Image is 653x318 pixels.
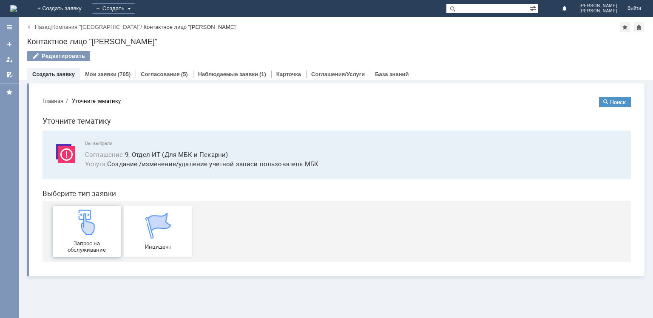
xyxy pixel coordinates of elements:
[10,5,17,12] img: logo
[17,51,43,76] img: svg%3E
[17,116,85,167] a: Запрос на обслуживание
[563,7,595,17] button: Поиск
[110,123,135,148] img: get067d4ba7cf7247ad92597448b2db9300
[144,24,238,30] div: Контактное лицо "[PERSON_NAME]"
[49,69,585,79] span: Создание /изменение/удаление учетной записи пользователя МБК
[3,53,16,66] a: Мои заявки
[20,150,82,163] span: Запрос на обслуживание
[36,8,85,14] div: Уточните тематику
[375,71,409,77] a: База знаний
[10,5,17,12] a: Перейти на домашнюю страницу
[27,37,644,46] div: Контактное лицо "[PERSON_NAME]"
[91,153,154,160] span: Инцидент
[85,71,116,77] a: Мои заявки
[49,60,192,69] button: Соглашение:9. Отдел-ИТ (Для МБК и Пекарни)
[198,71,258,77] a: Наблюдаемые заявки
[530,4,538,12] span: Расширенный поиск
[620,22,630,32] div: Добавить в избранное
[7,7,28,14] button: Главная
[51,23,52,30] div: |
[276,71,301,77] a: Карточка
[88,116,156,167] a: Инцидент
[38,119,64,145] img: get23c147a1b4124cbfa18e19f2abec5e8f
[49,69,71,78] span: Услуга :
[579,3,617,9] span: [PERSON_NAME]
[634,22,644,32] div: Сделать домашней страницей
[118,71,131,77] div: (705)
[7,99,595,108] header: Выберите тип заявки
[311,71,365,77] a: Соглашения/Услуги
[181,71,188,77] div: (5)
[52,24,144,30] div: /
[92,3,135,14] div: Создать
[3,37,16,51] a: Создать заявку
[259,71,266,77] div: (1)
[141,71,180,77] a: Согласования
[7,25,595,37] h1: Уточните тематику
[49,60,89,68] span: Соглашение :
[49,51,585,56] span: Вы выбрали:
[579,9,617,14] span: [PERSON_NAME]
[35,24,51,30] a: Назад
[52,24,141,30] a: Компания "[GEOGRAPHIC_DATA]"
[3,68,16,82] a: Мои согласования
[32,71,75,77] a: Создать заявку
